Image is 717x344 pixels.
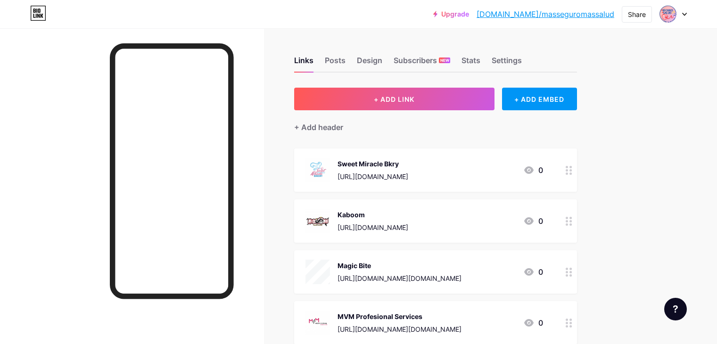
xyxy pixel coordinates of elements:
[294,88,494,110] button: + ADD LINK
[338,159,408,169] div: Sweet Miracle Bkry
[338,324,462,334] div: [URL][DOMAIN_NAME][DOMAIN_NAME]
[325,55,346,72] div: Posts
[338,261,462,270] div: Magic Bite
[294,122,343,133] div: + Add header
[523,164,543,176] div: 0
[502,88,577,110] div: + ADD EMBED
[374,95,414,103] span: + ADD LINK
[659,5,677,23] img: masseguromassalud
[338,273,462,283] div: [URL][DOMAIN_NAME][DOMAIN_NAME]
[294,55,313,72] div: Links
[433,10,469,18] a: Upgrade
[492,55,522,72] div: Settings
[305,209,330,233] img: Kaboom
[440,57,449,63] span: NEW
[462,55,480,72] div: Stats
[628,9,646,19] div: Share
[338,222,408,232] div: [URL][DOMAIN_NAME]
[338,172,408,181] div: [URL][DOMAIN_NAME]
[477,8,614,20] a: [DOMAIN_NAME]/masseguromassalud
[523,266,543,278] div: 0
[338,311,462,321] div: MVM Profesional Services
[394,55,450,72] div: Subscribers
[305,158,330,182] img: Sweet Miracle Bkry
[523,317,543,328] div: 0
[523,215,543,227] div: 0
[338,210,408,220] div: Kaboom
[305,311,330,335] img: MVM Profesional Services
[357,55,382,72] div: Design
